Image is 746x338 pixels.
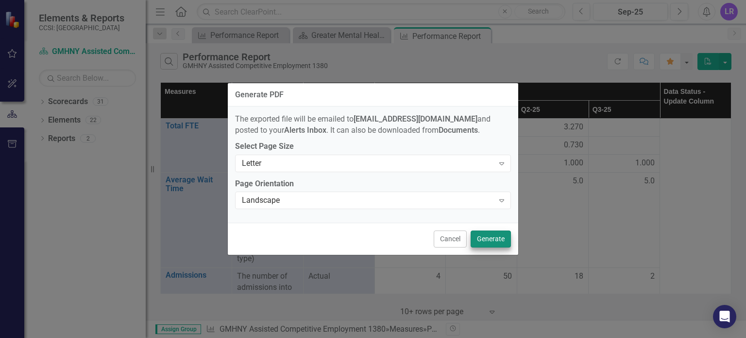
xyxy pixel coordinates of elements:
label: Select Page Size [235,141,511,152]
span: The exported file will be emailed to and posted to your . It can also be downloaded from . [235,114,491,135]
button: Cancel [434,231,467,248]
label: Page Orientation [235,178,511,190]
div: Letter [242,158,494,169]
strong: Documents [439,125,478,135]
div: Landscape [242,195,494,206]
div: Generate PDF [235,90,284,99]
strong: [EMAIL_ADDRESS][DOMAIN_NAME] [354,114,477,124]
button: Generate [471,231,511,248]
div: Open Intercom Messenger [713,305,736,328]
strong: Alerts Inbox [284,125,326,135]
